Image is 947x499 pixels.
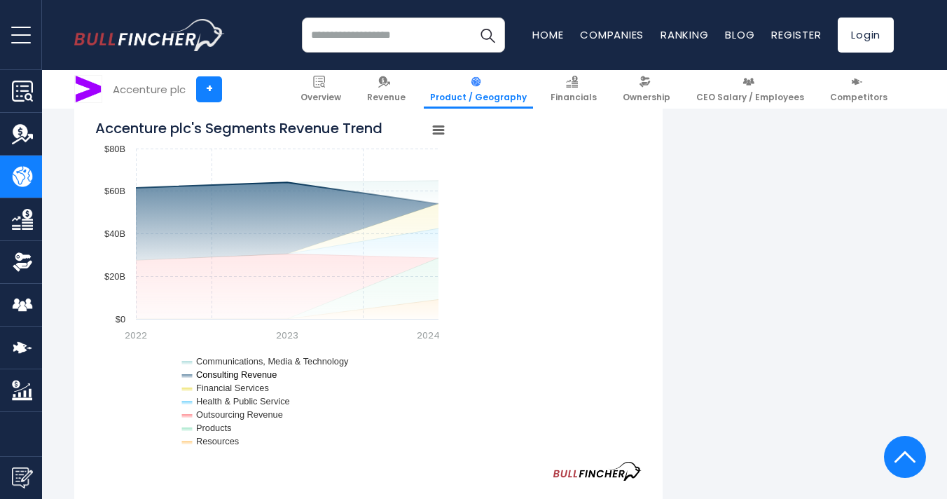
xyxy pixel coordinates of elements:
[551,92,597,103] span: Financials
[430,92,527,103] span: Product / Geography
[300,92,341,103] span: Overview
[104,186,125,196] text: $60B
[824,70,894,109] a: Competitors
[276,329,298,342] text: 2023
[74,19,225,51] a: Go to homepage
[580,27,644,42] a: Companies
[74,19,225,51] img: bullfincher logo
[616,70,677,109] a: Ownership
[424,70,533,109] a: Product / Geography
[104,228,125,239] text: $40B
[196,436,239,446] text: Resources
[838,18,894,53] a: Login
[725,27,754,42] a: Blog
[196,369,277,380] text: Consulting Revenue
[367,92,406,103] span: Revenue
[116,314,125,324] text: $0
[75,76,102,102] img: ACN logo
[125,329,147,342] text: 2022
[196,76,222,102] a: +
[661,27,708,42] a: Ranking
[104,144,125,154] text: $80B
[696,92,804,103] span: CEO Salary / Employees
[104,271,125,282] text: $20B
[196,383,269,393] text: Financial Services
[417,329,440,342] text: 2024
[12,252,33,273] img: Ownership
[470,18,505,53] button: Search
[95,111,445,462] svg: Accenture plc's Segments Revenue Trend
[196,356,349,367] text: Communications, Media & Technology
[294,70,347,109] a: Overview
[196,396,290,406] text: Health & Public Service
[771,27,821,42] a: Register
[196,409,283,420] text: Outsourcing Revenue
[361,70,412,109] a: Revenue
[532,27,563,42] a: Home
[690,70,810,109] a: CEO Salary / Employees
[544,70,603,109] a: Financials
[95,118,382,138] tspan: Accenture plc's Segments Revenue Trend
[196,423,232,433] text: Products
[830,92,887,103] span: Competitors
[113,81,186,97] div: Accenture plc
[623,92,670,103] span: Ownership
